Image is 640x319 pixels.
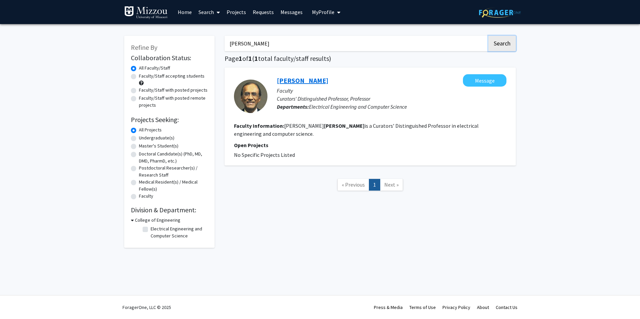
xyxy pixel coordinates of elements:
label: Faculty/Staff with posted remote projects [139,95,208,109]
fg-read-more: [PERSON_NAME] is a Curators’ Distinguished Professor in electrical engineering and computer science. [234,122,479,137]
h3: College of Engineering [135,217,180,224]
b: Departments: [277,103,309,110]
a: Messages [277,0,306,24]
label: Undergraduate(s) [139,134,174,141]
a: Requests [249,0,277,24]
button: Message Kannappan Palaniappan [463,74,506,87]
label: Doctoral Candidate(s) (PhD, MD, DMD, PharmD, etc.) [139,150,208,165]
b: Faculty Information: [234,122,284,129]
h2: Projects Seeking: [131,116,208,124]
label: Faculty/Staff with posted projects [139,87,208,94]
h2: Division & Department: [131,206,208,214]
span: My Profile [312,9,334,15]
label: Postdoctoral Researcher(s) / Research Staff [139,165,208,179]
img: University of Missouri Logo [124,6,168,19]
a: 1 [369,179,380,191]
label: Medical Resident(s) / Medical Fellow(s) [139,179,208,193]
span: 1 [248,54,252,63]
span: 1 [239,54,242,63]
img: ForagerOne Logo [479,7,521,18]
h2: Collaboration Status: [131,54,208,62]
b: [PERSON_NAME] [324,122,365,129]
span: No Specific Projects Listed [234,151,295,158]
label: Electrical Engineering and Computer Science [151,225,206,239]
p: Curators' Distinguished Professor, Professor [277,95,506,103]
a: [PERSON_NAME] [277,76,328,85]
a: Next Page [380,179,403,191]
span: Next » [384,181,399,188]
a: Projects [223,0,249,24]
input: Search Keywords [225,36,487,51]
a: Privacy Policy [443,304,470,310]
span: Electrical Engineering and Computer Science [309,103,407,110]
div: ForagerOne, LLC © 2025 [123,296,171,319]
label: Faculty/Staff accepting students [139,73,205,80]
span: « Previous [342,181,365,188]
a: Contact Us [496,304,517,310]
label: Master's Student(s) [139,142,178,149]
button: Search [488,36,516,51]
span: Refine By [131,43,157,51]
nav: Page navigation [225,172,516,199]
a: Previous Page [337,179,369,191]
label: All Faculty/Staff [139,65,170,72]
a: Home [174,0,195,24]
p: Faculty [277,87,506,95]
a: Search [195,0,223,24]
a: Press & Media [374,304,403,310]
p: Open Projects [234,141,506,149]
label: Faculty [139,193,153,200]
label: All Projects [139,126,162,133]
iframe: Chat [5,289,28,314]
span: 1 [254,54,258,63]
h1: Page of ( total faculty/staff results) [225,55,516,63]
a: Terms of Use [409,304,436,310]
a: About [477,304,489,310]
